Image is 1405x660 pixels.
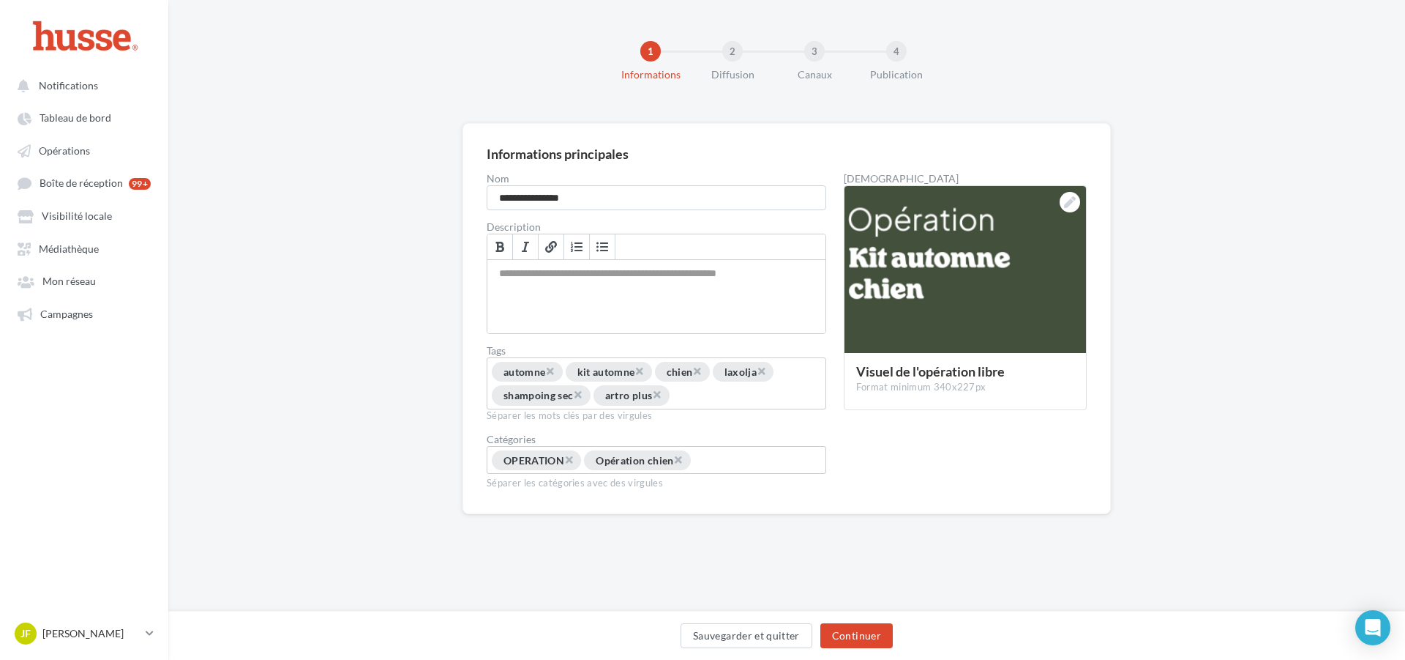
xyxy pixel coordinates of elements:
span: automne [503,366,545,378]
div: 2 [722,41,743,62]
div: Open Intercom Messenger [1355,610,1390,645]
div: Informations principales [487,147,629,160]
a: Gras (Ctrl+B) [487,234,513,259]
div: Catégories [487,434,826,445]
span: kit automne [577,366,635,378]
div: 4 [886,41,907,62]
input: Choisissez une catégorie [692,453,801,470]
div: Séparer les catégories avec des virgules [487,474,826,490]
div: 3 [804,41,825,62]
a: Insérer/Supprimer une liste numérotée [564,234,590,259]
div: Format minimum 340x227px [856,381,1074,394]
div: 1 [640,41,661,62]
a: Insérer/Supprimer une liste à puces [590,234,615,259]
span: OPERATION [503,454,564,467]
span: × [574,388,582,401]
div: Visuel de l'opération libre [856,365,1074,378]
span: Visibilité locale [42,210,112,223]
a: Italique (Ctrl+I) [513,234,539,259]
span: Tableau de bord [40,112,111,125]
span: Notifications [39,79,98,92]
span: × [693,364,702,378]
span: × [757,364,765,378]
span: Campagnes [40,308,93,320]
a: Opérations [9,137,160,163]
button: Sauvegarder et quitter [681,623,812,648]
span: laxolja [724,366,757,378]
input: Permet aux affiliés de trouver l'opération libre plus facilement [671,388,780,405]
button: Continuer [820,623,893,648]
div: Choisissez une catégorie [487,446,826,474]
span: artro plus [605,390,653,402]
div: Diffusion [686,67,779,82]
div: 99+ [129,178,151,190]
span: Opérations [39,144,90,157]
span: Boîte de réception [40,177,123,190]
span: JF [20,626,31,641]
div: Publication [850,67,943,82]
p: [PERSON_NAME] [42,626,140,641]
a: Tableau de bord [9,104,160,130]
div: Informations [604,67,697,82]
div: Permet de préciser les enjeux de la campagne à vos affiliés [487,260,825,333]
label: Nom [487,174,826,184]
label: Description [487,222,826,232]
a: Lien [539,234,564,259]
span: chien [667,366,693,378]
span: shampoing sec [503,390,574,402]
a: Médiathèque [9,235,160,262]
span: × [564,453,573,467]
span: × [635,364,644,378]
div: Séparer les mots clés par des virgules [487,409,826,423]
span: Mon réseau [42,275,96,288]
div: [DEMOGRAPHIC_DATA] [844,174,1087,184]
span: Opération chien [596,454,673,467]
div: Canaux [768,67,861,82]
span: × [545,364,554,378]
span: × [674,453,683,467]
a: Visibilité locale [9,202,160,229]
span: × [652,388,661,401]
button: Notifications [9,72,154,98]
a: Campagnes [9,300,160,327]
a: Boîte de réception 99+ [9,169,160,196]
a: Mon réseau [9,267,160,294]
span: Médiathèque [39,242,99,255]
div: Permet aux affiliés de trouver l'opération libre plus facilement [487,357,826,409]
a: JF [PERSON_NAME] [12,620,157,648]
label: Tags [487,346,826,356]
